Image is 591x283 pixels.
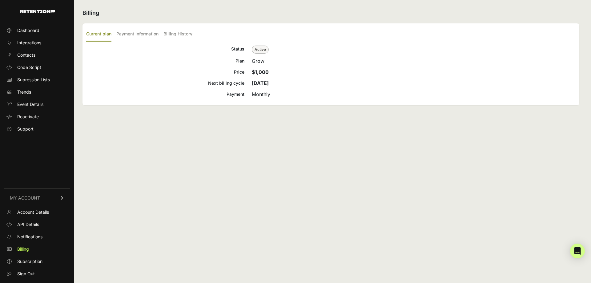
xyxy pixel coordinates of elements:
[82,9,579,17] h2: Billing
[86,57,244,65] div: Plan
[4,87,70,97] a: Trends
[17,114,39,120] span: Reactivate
[4,124,70,134] a: Support
[4,99,70,109] a: Event Details
[252,69,269,75] strong: $1,000
[4,75,70,85] a: Supression Lists
[4,26,70,35] a: Dashboard
[116,27,159,42] label: Payment Information
[86,45,244,54] div: Status
[17,40,41,46] span: Integrations
[252,80,269,86] strong: [DATE]
[17,271,35,277] span: Sign Out
[163,27,192,42] label: Billing History
[17,89,31,95] span: Trends
[17,27,39,34] span: Dashboard
[17,101,43,107] span: Event Details
[17,221,39,228] span: API Details
[4,112,70,122] a: Reactivate
[86,27,111,42] label: Current plan
[17,126,34,132] span: Support
[252,57,576,65] div: Grow
[570,244,585,258] div: Open Intercom Messenger
[86,68,244,76] div: Price
[20,10,55,13] img: Retention.com
[86,79,244,87] div: Next billing cycle
[4,220,70,229] a: API Details
[17,246,29,252] span: Billing
[252,46,269,54] span: Active
[4,232,70,242] a: Notifications
[10,195,40,201] span: MY ACCOUNT
[4,207,70,217] a: Account Details
[4,38,70,48] a: Integrations
[17,209,49,215] span: Account Details
[4,269,70,279] a: Sign Out
[4,188,70,207] a: MY ACCOUNT
[4,257,70,266] a: Subscription
[17,64,41,71] span: Code Script
[252,91,576,98] div: Monthly
[17,52,35,58] span: Contacts
[4,63,70,72] a: Code Script
[4,50,70,60] a: Contacts
[17,258,42,265] span: Subscription
[4,244,70,254] a: Billing
[17,77,50,83] span: Supression Lists
[86,91,244,98] div: Payment
[17,234,42,240] span: Notifications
